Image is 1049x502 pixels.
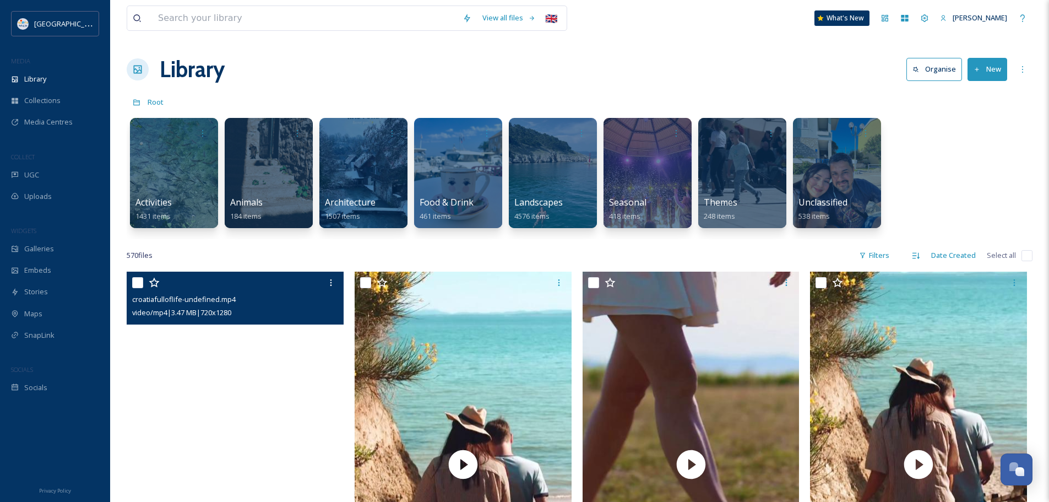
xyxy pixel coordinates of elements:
[127,250,153,261] span: 570 file s
[704,197,737,221] a: Themes248 items
[24,244,54,254] span: Galleries
[148,97,164,107] span: Root
[11,153,35,161] span: COLLECT
[34,18,104,29] span: [GEOGRAPHIC_DATA]
[230,197,263,221] a: Animals184 items
[609,211,640,221] span: 418 items
[325,197,376,221] a: Architecture1507 items
[135,196,172,208] span: Activities
[477,7,541,29] a: View all files
[987,250,1016,261] span: Select all
[160,53,225,86] a: Library
[39,483,71,496] a: Privacy Policy
[39,487,71,494] span: Privacy Policy
[514,197,563,221] a: Landscapes4576 items
[325,196,376,208] span: Architecture
[24,265,51,276] span: Embeds
[798,196,847,208] span: Unclassified
[24,95,61,106] span: Collections
[953,13,1007,23] span: [PERSON_NAME]
[325,211,360,221] span: 1507 items
[24,191,52,202] span: Uploads
[230,196,263,208] span: Animals
[11,226,36,235] span: WIDGETS
[934,7,1013,29] a: [PERSON_NAME]
[420,211,451,221] span: 461 items
[906,58,968,80] a: Organise
[704,196,737,208] span: Themes
[24,74,46,84] span: Library
[230,211,262,221] span: 184 items
[24,170,39,180] span: UGC
[132,307,231,317] span: video/mp4 | 3.47 MB | 720 x 1280
[24,117,73,127] span: Media Centres
[135,197,172,221] a: Activities1431 items
[18,18,29,29] img: HTZ_logo_EN.svg
[968,58,1007,80] button: New
[24,330,55,341] span: SnapLink
[24,287,48,297] span: Stories
[420,197,474,221] a: Food & Drink461 items
[609,197,646,221] a: Seasonal418 items
[798,197,847,221] a: Unclassified538 items
[24,309,42,319] span: Maps
[798,211,830,221] span: 538 items
[420,196,474,208] span: Food & Drink
[1001,454,1032,485] button: Open Chat
[132,294,236,304] span: croatiafulloflife-undefined.mp4
[926,245,981,266] div: Date Created
[135,211,171,221] span: 1431 items
[11,57,30,65] span: MEDIA
[11,365,33,374] span: SOCIALS
[704,211,735,221] span: 248 items
[906,58,962,80] button: Organise
[153,6,457,30] input: Search your library
[514,211,550,221] span: 4576 items
[609,196,646,208] span: Seasonal
[148,95,164,109] a: Root
[814,10,869,26] a: What's New
[24,382,47,393] span: Socials
[514,196,563,208] span: Landscapes
[854,245,895,266] div: Filters
[541,8,561,28] div: 🇬🇧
